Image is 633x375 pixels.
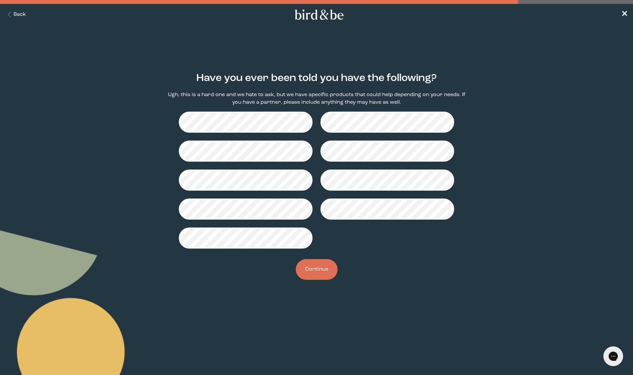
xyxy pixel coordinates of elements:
[196,71,437,86] h2: Have you ever been told you have the following?
[5,11,26,18] button: Back Button
[621,9,628,20] a: ✕
[296,259,338,280] button: Continue
[600,344,626,368] iframe: Gorgias live chat messenger
[621,11,628,18] span: ✕
[164,91,470,106] p: Ugh, this is a hard one and we hate to ask, but we have specific products that could help dependi...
